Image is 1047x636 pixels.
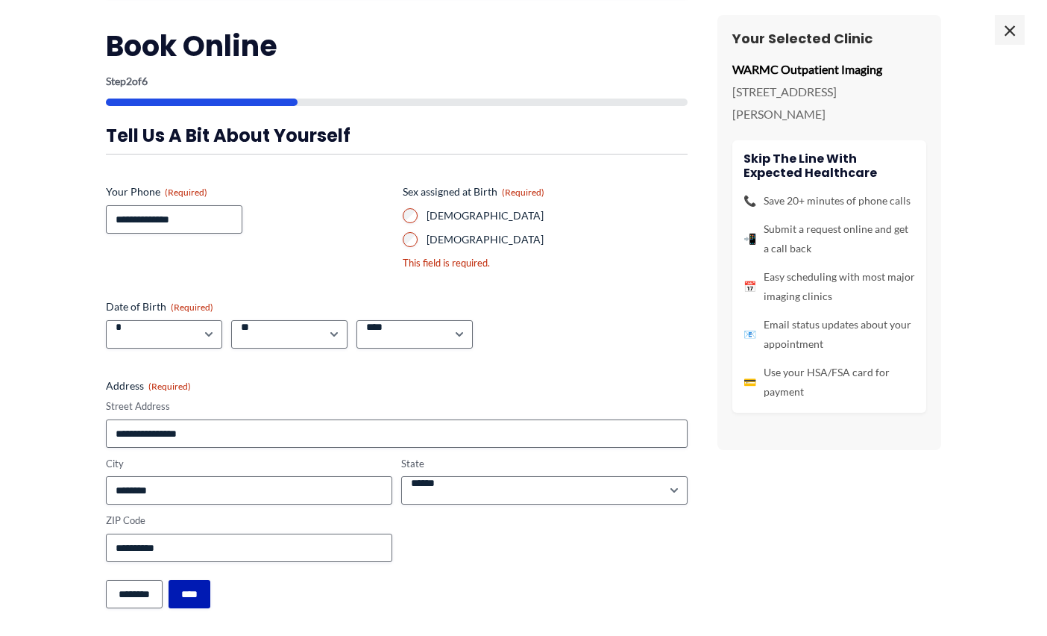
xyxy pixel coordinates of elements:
[743,219,915,258] li: Submit a request online and get a call back
[732,81,926,125] p: [STREET_ADDRESS][PERSON_NAME]
[995,15,1025,45] span: ×
[106,378,191,393] legend: Address
[743,152,915,180] h4: Skip the line with Expected Healthcare
[106,184,391,199] label: Your Phone
[427,208,688,223] label: [DEMOGRAPHIC_DATA]
[743,325,756,344] span: 📧
[106,299,213,314] legend: Date of Birth
[502,187,544,198] span: (Required)
[401,457,688,471] label: State
[403,184,544,199] legend: Sex assigned at Birth
[427,232,688,247] label: [DEMOGRAPHIC_DATA]
[743,277,756,296] span: 📅
[743,229,756,249] span: 📲
[106,76,688,87] p: Step of
[106,514,392,528] label: ZIP Code
[743,191,756,211] span: 📞
[732,58,926,81] p: WARMC Outpatient Imaging
[148,381,191,392] span: (Required)
[165,187,207,198] span: (Required)
[142,75,148,87] span: 6
[106,124,688,147] h3: Tell us a bit about yourself
[403,256,688,270] div: This field is required.
[743,191,915,211] li: Save 20+ minutes of phone calls
[106,399,688,414] label: Street Address
[743,372,756,392] span: 💳
[106,457,392,471] label: City
[171,302,213,313] span: (Required)
[106,28,688,64] h2: Book Online
[126,75,132,87] span: 2
[743,363,915,402] li: Use your HSA/FSA card for payment
[743,267,915,306] li: Easy scheduling with most major imaging clinics
[743,315,915,354] li: Email status updates about your appointment
[732,30,926,47] h3: Your Selected Clinic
